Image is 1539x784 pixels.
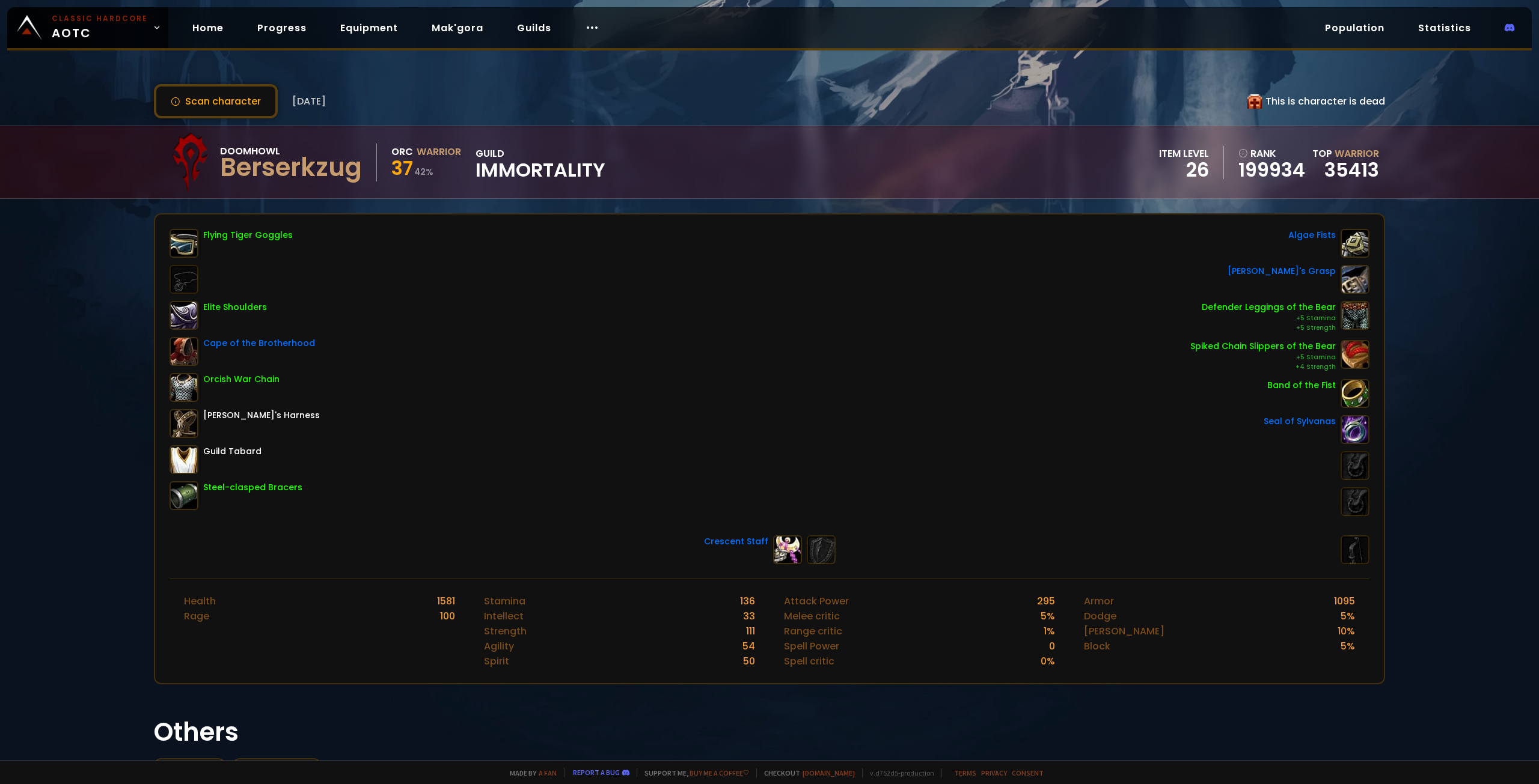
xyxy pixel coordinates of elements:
a: Guilds [507,16,561,40]
img: item-6578 [1341,301,1369,330]
span: Immortality [476,161,605,179]
div: Intellect [484,609,524,624]
img: item-17694 [1341,379,1369,408]
a: a fan [539,768,557,777]
img: item-4534 [170,481,198,510]
div: 1 % [1044,624,1055,639]
span: 37 [391,154,413,181]
div: [PERSON_NAME] [1084,624,1164,639]
span: AOTC [52,13,148,42]
img: item-6125 [170,409,198,438]
img: item-6906 [1341,229,1369,258]
div: item level [1159,146,1209,161]
div: Orcish War Chain [203,373,280,386]
h1: Others [154,713,1385,751]
span: Warrior [1335,147,1379,160]
div: Defender Leggings of the Bear [1202,301,1336,314]
a: Population [1315,16,1394,40]
img: item-6414 [1341,415,1369,444]
div: Spiked Chain Slippers of the Bear [1190,340,1336,353]
img: item-5193 [170,337,198,366]
div: Elite Shoulders [203,301,267,314]
div: Cape of the Brotherhood [203,337,315,350]
a: Privacy [981,768,1007,777]
div: Flying Tiger Goggles [203,229,293,242]
div: 1581 [437,594,455,609]
div: 5 % [1341,609,1355,624]
div: Guild Tabard [203,445,262,458]
div: Block [1084,639,1110,654]
div: Orc [391,144,413,159]
div: 5 % [1341,639,1355,654]
div: Range critic [784,624,842,639]
img: item-4368 [170,229,198,258]
button: Scan character [154,84,278,118]
small: 42 % [414,166,433,178]
div: 50 [743,654,755,669]
a: Terms [954,768,976,777]
div: Spell Power [784,639,839,654]
div: 295 [1037,594,1055,609]
div: Rage [184,609,209,624]
img: item-6460 [1341,265,1369,294]
a: Equipment [331,16,408,40]
div: guild [476,146,605,179]
div: 111 [746,624,755,639]
div: 10 % [1338,624,1355,639]
div: Stamina [484,594,525,609]
div: +4 Strength [1190,362,1336,372]
div: +5 Stamina [1190,353,1336,362]
div: Seal of Sylvanas [1264,415,1336,428]
div: 100 [440,609,455,624]
div: rank [1238,146,1305,161]
img: item-6505 [773,535,802,564]
div: 54 [742,639,755,654]
div: 33 [743,609,755,624]
div: 136 [740,594,755,609]
span: [DATE] [292,94,326,109]
div: Dodge [1084,609,1116,624]
div: Spirit [484,654,509,669]
div: Armor [1084,594,1114,609]
div: 1095 [1334,594,1355,609]
a: 199934 [1238,161,1305,179]
small: Classic Hardcore [52,13,148,24]
a: Classic HardcoreAOTC [7,7,168,48]
div: [PERSON_NAME]'s Harness [203,409,320,422]
span: Checkout [756,768,855,777]
a: Consent [1012,768,1044,777]
div: Band of the Fist [1267,379,1336,392]
div: Strength [484,624,527,639]
div: Agility [484,639,514,654]
div: Doomhowl [220,144,362,159]
div: Melee critic [784,609,840,624]
img: item-4835 [170,301,198,330]
a: Buy me a coffee [690,768,749,777]
span: v. d752d5 - production [862,768,934,777]
span: Made by [503,768,557,777]
a: 35413 [1324,156,1379,183]
img: item-15516 [1341,340,1369,369]
a: [DOMAIN_NAME] [803,768,855,777]
a: Mak'gora [422,16,493,40]
a: Statistics [1409,16,1481,40]
div: Health [184,594,216,609]
div: +5 Stamina [1202,314,1336,323]
div: Top [1312,146,1379,161]
span: Support me, [637,768,749,777]
a: Report a bug [573,768,620,777]
div: [PERSON_NAME]'s Grasp [1228,265,1336,278]
div: Berserkzug [220,159,362,177]
div: 5 % [1041,609,1055,624]
a: Home [183,16,233,40]
div: Steel-clasped Bracers [203,481,302,494]
div: Warrior [417,144,461,159]
div: +5 Strength [1202,323,1336,333]
div: Attack Power [784,594,849,609]
div: This is character is dead [1247,94,1385,109]
div: 0 [1049,639,1055,654]
img: item-5976 [170,445,198,474]
a: Progress [248,16,316,40]
div: 0 % [1041,654,1055,669]
div: Spell critic [784,654,834,669]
